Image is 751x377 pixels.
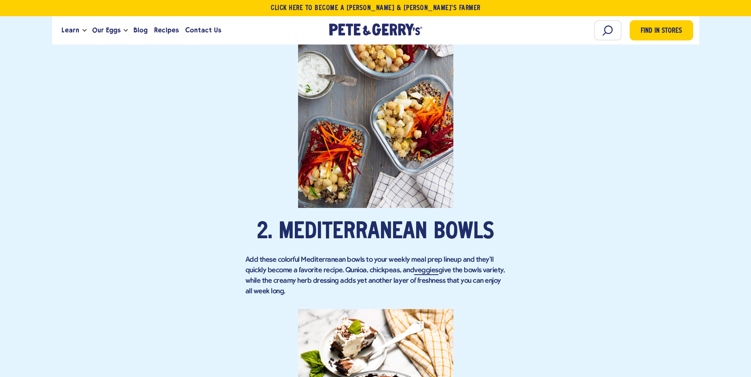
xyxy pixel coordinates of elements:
[130,19,151,41] a: Blog
[630,20,693,40] a: Find in Stores
[151,19,182,41] a: Recipes
[92,25,121,35] span: Our Eggs
[245,220,506,244] h2: 2. Mediterranean Bowls
[61,25,79,35] span: Learn
[133,25,148,35] span: Blog
[414,267,438,275] a: veggies
[641,26,682,37] span: Find in Stores
[154,25,179,35] span: Recipes
[89,19,124,41] a: Our Eggs
[83,29,87,32] button: Open the dropdown menu for Learn
[594,20,622,40] input: Search
[182,19,224,41] a: Contact Us
[58,19,83,41] a: Learn
[185,25,221,35] span: Contact Us
[245,255,506,297] p: Add these colorful Mediterranean bowls to your weekly meal prep lineup and they'll quickly become...
[124,29,128,32] button: Open the dropdown menu for Our Eggs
